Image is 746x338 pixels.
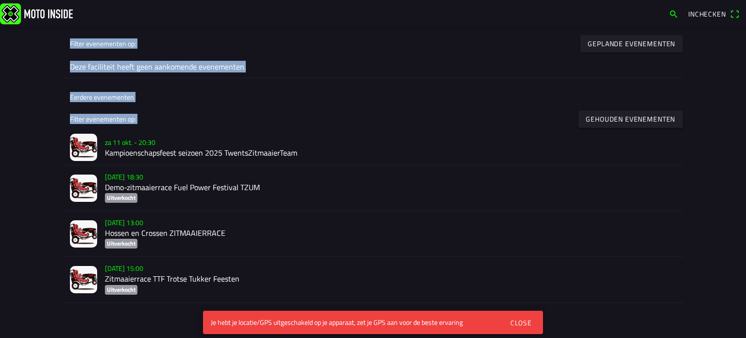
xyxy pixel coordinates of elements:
a: search [664,5,683,22]
ion-text: Uitverkocht [107,239,136,248]
img: fcugZSFvzj35COuxVxVvMpNeb0ALz5e3wqyVadaE.jpeg [70,220,97,248]
ion-text: Geplande evenementen [588,40,676,47]
ion-label: Eerdere evenementen [70,92,134,102]
h2: Zitmaaierrace TTF Trotse Tukker Feesten [105,274,676,284]
ion-text: Gehouden evenementen [586,115,676,122]
ion-label: Filter evenementen op: [70,38,136,49]
ion-text: za 11 okt. - 20:30 [105,137,155,147]
ion-text: [DATE] 13:00 [105,217,143,228]
h2: Demo-zitmaaierrace Fuel Power Festival TZUM [105,183,676,192]
ion-label: Filter evenementen op: [70,114,136,124]
span: Inchecken [688,9,726,19]
ion-text: Uitverkocht [107,285,136,294]
img: Jr9onrC0yD8203rv07GQoPFRO05txJl9KEmks7zX.jpg [70,174,97,201]
ion-text: [DATE] 08:00 [105,309,143,319]
ion-text: Uitverkocht [107,193,136,202]
img: Q64ZTDhyUiaRHvaZ72GlsHQIyvLOgsUgZS6dcXa8.jpg [70,134,97,161]
ion-text: [DATE] 18:30 [105,172,143,182]
a: Incheckenqr scanner [683,5,744,22]
ion-text: [DATE] 15:00 [105,263,143,273]
h2: Kampioenschapsfeest seizoen 2025 TwentsZitmaaierTeam [105,148,676,158]
h2: Hossen en Crossen ZITMAAIERRACE [105,229,676,238]
ion-label: Deze faciliteit heeft geen aankomende evenementen. [70,60,676,72]
img: nqVjGR7w9L1lx1i9iSUta8yeC2jT49Su6SYODyDY.jpg [70,266,97,293]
